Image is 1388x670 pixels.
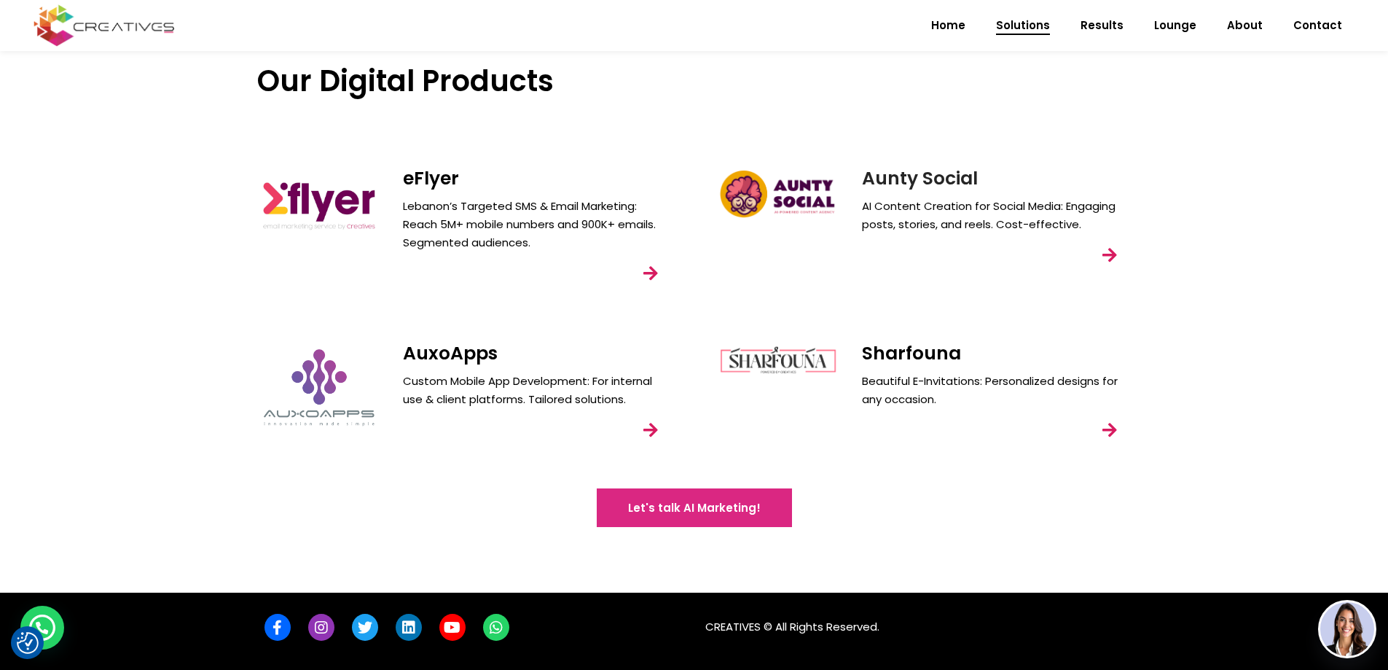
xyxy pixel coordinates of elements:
[1227,7,1263,44] span: About
[981,7,1065,44] a: Solutions
[17,632,39,654] button: Consent Preferences
[1081,7,1124,44] span: Results
[716,343,840,378] img: Creatives | Solutions
[628,500,761,515] span: Let's talk AI Marketing!
[597,488,792,527] a: Let's talk AI Marketing!
[931,7,965,44] span: Home
[862,372,1132,408] p: Beautiful E-Invitations: Personalized designs for any occasion.
[403,165,459,191] a: eFlyer
[1293,7,1342,44] span: Contact
[17,632,39,654] img: Revisit consent button
[257,63,1132,98] h3: Our Digital Products
[1320,602,1374,656] img: agent
[257,343,381,432] img: Creatives | Solutions
[403,340,498,366] a: AuxoApps
[862,165,978,191] a: Aunty Social
[1278,7,1357,44] a: Contact
[257,168,381,240] img: Creatives | Solutions
[352,614,378,641] a: link
[630,410,671,451] a: link
[264,614,291,641] a: link
[862,340,961,366] a: Sharfouna
[716,168,840,221] img: Creatives | Solutions
[308,614,334,641] a: link
[439,614,466,641] a: link
[1089,410,1130,451] a: link
[630,253,671,294] a: link
[1089,235,1130,276] a: link
[396,614,422,641] a: link
[916,7,981,44] a: Home
[1154,7,1196,44] span: Lounge
[996,7,1050,44] span: Solutions
[1212,7,1278,44] a: About
[403,372,673,408] p: Custom Mobile App Development: For internal use & client platforms. Tailored solutions.
[705,607,1132,636] p: CREATIVES © All Rights Reserved.
[1065,7,1139,44] a: Results
[31,3,178,48] img: Creatives
[403,197,673,252] p: Lebanon’s Targeted SMS & Email Marketing: Reach 5M+ mobile numbers and 900K+ emails. Segmented au...
[483,614,509,641] a: link
[862,197,1132,233] p: AI Content Creation for Social Media: Engaging posts, stories, and reels. Cost-effective.
[1139,7,1212,44] a: Lounge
